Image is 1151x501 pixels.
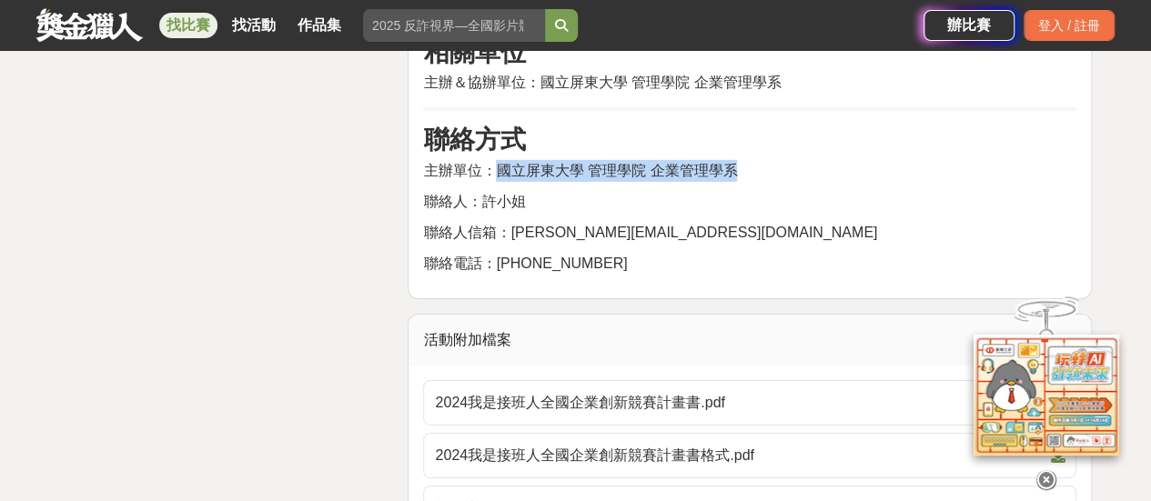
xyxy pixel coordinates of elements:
[423,75,781,90] span: 主辦＆協辦單位：國立屏東大學 管理學院 企業管理學系
[423,38,525,66] strong: 相關單位
[974,335,1119,456] img: d2146d9a-e6f6-4337-9592-8cefde37ba6b.png
[423,256,627,271] span: 聯絡電話：[PHONE_NUMBER]
[423,163,737,178] span: 主辦單位：國立屏東大學 管理學院 企業管理學系
[409,315,1091,366] div: 活動附加檔案
[363,9,545,42] input: 2025 反詐視界—全國影片競賽
[423,380,1076,426] a: 2024我是接班人全國企業創新競賽計畫書.pdf
[423,225,877,240] span: 聯絡人信箱：[PERSON_NAME][EMAIL_ADDRESS][DOMAIN_NAME]
[1024,10,1115,41] div: 登入 / 註冊
[225,13,283,38] a: 找活動
[423,125,525,154] strong: 聯絡方式
[423,433,1076,478] a: 2024我是接班人全國企業創新競賽計畫書格式.pdf
[159,13,217,38] a: 找比賽
[290,13,348,38] a: 作品集
[423,194,525,209] span: 聯絡人：許小姐
[435,392,1043,414] span: 2024我是接班人全國企業創新競賽計畫書.pdf
[924,10,1015,41] a: 辦比賽
[435,445,1043,466] span: 2024我是接班人全國企業創新競賽計畫書格式.pdf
